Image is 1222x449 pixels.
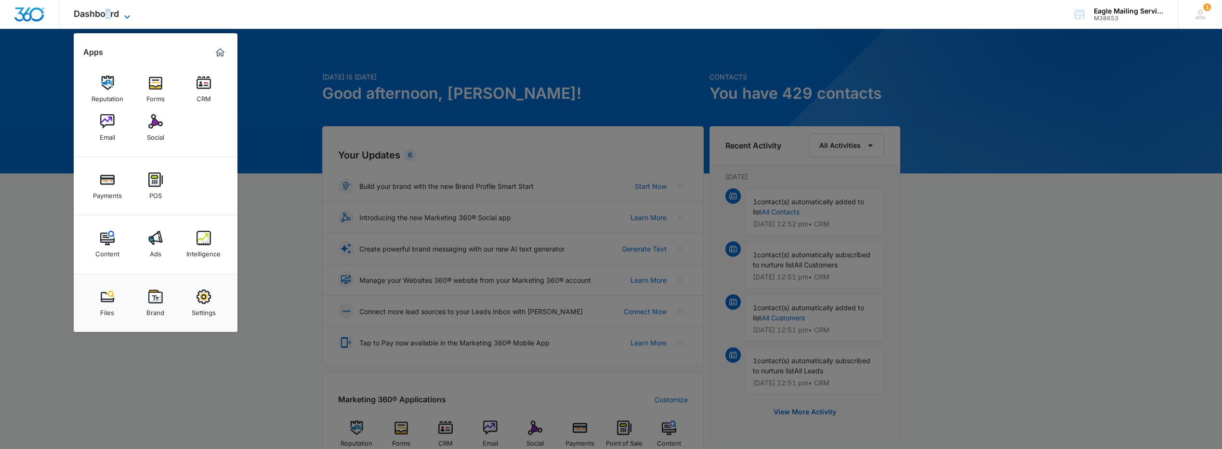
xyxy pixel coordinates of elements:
[89,168,126,204] a: Payments
[1203,3,1211,11] span: 1
[83,48,103,57] h2: Apps
[74,9,119,19] span: Dashboard
[89,226,126,263] a: Content
[1094,15,1164,22] div: account id
[93,187,122,199] div: Payments
[149,187,162,199] div: POS
[137,71,174,107] a: Forms
[146,304,164,317] div: Brand
[89,71,126,107] a: Reputation
[192,304,216,317] div: Settings
[95,245,119,258] div: Content
[89,109,126,146] a: Email
[92,90,123,103] div: Reputation
[185,285,222,321] a: Settings
[197,90,211,103] div: CRM
[212,45,228,60] a: Marketing 360® Dashboard
[137,168,174,204] a: POS
[137,226,174,263] a: Ads
[186,245,221,258] div: Intelligence
[150,245,161,258] div: Ads
[137,109,174,146] a: Social
[185,226,222,263] a: Intelligence
[146,90,165,103] div: Forms
[185,71,222,107] a: CRM
[137,285,174,321] a: Brand
[1094,7,1164,15] div: account name
[147,129,164,141] div: Social
[89,285,126,321] a: Files
[100,304,114,317] div: Files
[100,129,115,141] div: Email
[1203,3,1211,11] div: notifications count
